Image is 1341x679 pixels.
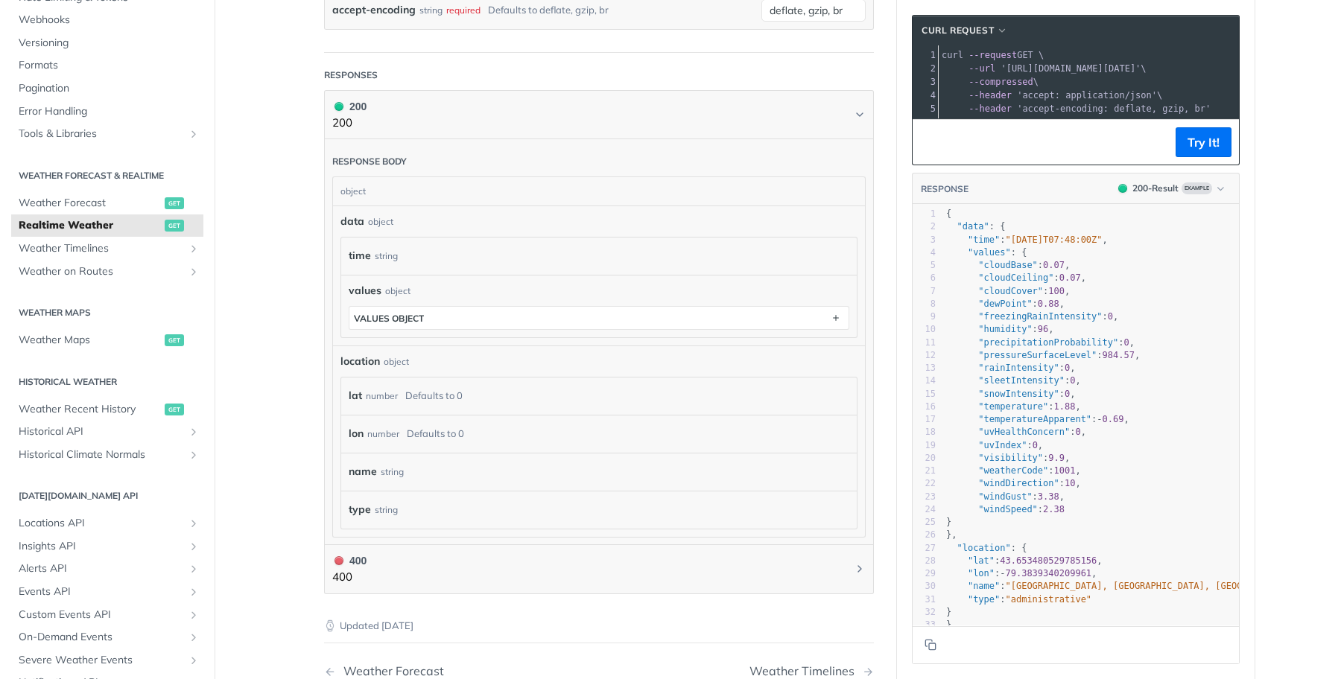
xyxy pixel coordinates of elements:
[11,169,203,182] h2: Weather Forecast & realtime
[946,478,1081,488] span: : ,
[913,529,936,541] div: 26
[19,447,184,462] span: Historical Climate Normals
[946,299,1065,309] span: : ,
[913,439,936,452] div: 19
[324,664,559,678] a: Previous Page: Weather Forecast
[913,259,936,272] div: 5
[913,337,936,349] div: 11
[11,375,203,389] h2: Historical Weather
[946,272,1086,283] span: : ,
[1043,504,1065,514] span: 2.38
[1182,182,1212,194] span: Example
[978,478,1059,488] span: "windDirection"
[946,286,1070,296] span: : ,
[11,9,203,31] a: Webhooks
[19,36,200,51] span: Versioning
[11,238,203,260] a: Weather TimelinesShow subpages for Weather Timelines
[11,398,203,421] a: Weather Recent Historyget
[375,245,398,267] div: string
[1103,414,1124,424] span: 0.69
[942,50,1044,60] span: GET \
[1070,375,1075,386] span: 0
[165,197,184,209] span: get
[968,103,1012,114] span: --header
[385,284,410,298] div: object
[946,247,1027,258] span: : {
[913,374,936,387] div: 14
[913,388,936,401] div: 15
[968,90,1012,101] span: --header
[340,354,380,369] span: location
[1065,478,1075,488] span: 10
[1111,181,1231,196] button: 200200-ResultExample
[913,580,936,593] div: 30
[968,235,1000,245] span: "time"
[11,604,203,626] a: Custom Events APIShow subpages for Custom Events API
[1059,272,1081,283] span: 0.07
[913,349,936,362] div: 12
[11,421,203,443] a: Historical APIShow subpages for Historical API
[11,581,203,603] a: Events APIShow subpages for Events API
[978,401,1048,412] span: "temperature"
[978,260,1037,270] span: "cloudBase"
[1132,182,1179,195] div: 200 - Result
[957,543,1010,553] span: "location"
[913,542,936,555] div: 27
[978,337,1118,348] span: "precipitationProbability"
[913,310,936,323] div: 9
[1054,401,1076,412] span: 1.88
[946,221,1006,232] span: : {
[11,261,203,283] a: Weather on RoutesShow subpages for Weather on Routes
[978,311,1102,322] span: "freezingRainIntensity"
[913,272,936,284] div: 6
[1176,127,1231,157] button: Try It!
[946,453,1070,463] span: : ,
[957,221,989,232] span: "data"
[978,414,1091,424] span: "temperatureApparent"
[913,491,936,503] div: 23
[946,363,1076,373] span: : ,
[188,631,200,643] button: Show subpages for On-Demand Events
[913,323,936,336] div: 10
[1001,63,1141,74] span: '[URL][DOMAIN_NAME][DATE]'
[368,215,393,229] div: object
[349,461,377,482] label: name
[946,235,1108,245] span: : ,
[946,517,951,527] span: }
[946,491,1065,502] span: : ,
[968,581,1000,591] span: "name"
[19,81,200,96] span: Pagination
[19,630,184,645] span: On-Demand Events
[1048,453,1065,463] span: 9.9
[19,333,161,348] span: Weather Maps
[1065,363,1070,373] span: 0
[978,389,1059,399] span: "snowIntensity"
[366,385,398,407] div: number
[19,561,184,576] span: Alerts API
[913,516,936,529] div: 25
[946,555,1103,566] span: : ,
[920,634,941,656] button: Copy to clipboard
[11,329,203,351] a: Weather Mapsget
[375,499,398,520] div: string
[188,586,200,598] button: Show subpages for Events API
[19,13,200,28] span: Webhooks
[332,115,367,132] p: 200
[324,619,874,634] p: Updated [DATE]
[946,427,1086,437] span: : ,
[19,241,184,256] span: Weather Timelines
[913,477,936,490] div: 22
[978,427,1070,437] span: "uvHealthConcern"
[188,266,200,278] button: Show subpages for Weather on Routes
[968,568,995,578] span: "lon"
[1033,440,1038,450] span: 0
[19,584,184,599] span: Events API
[946,208,951,219] span: {
[188,541,200,552] button: Show subpages for Insights API
[1006,235,1103,245] span: "[DATE]T07:48:00Z"
[942,77,1039,87] span: \
[942,50,963,60] span: curl
[332,98,866,132] button: 200 200200
[335,556,343,565] span: 400
[946,529,957,540] span: },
